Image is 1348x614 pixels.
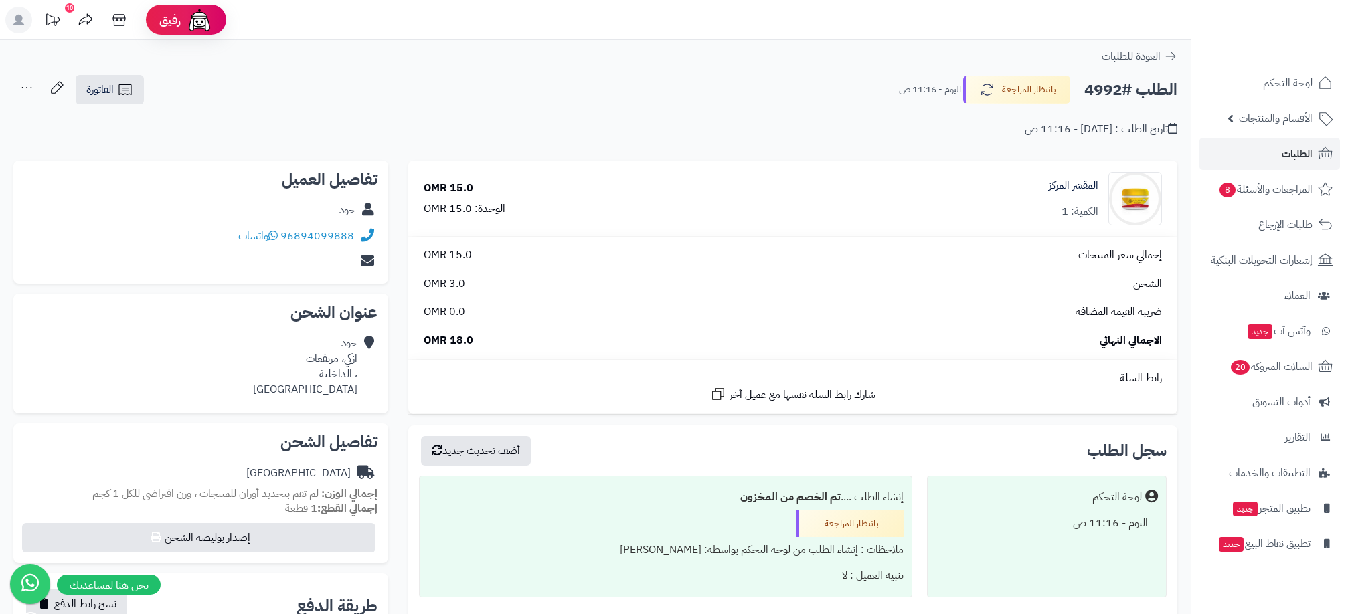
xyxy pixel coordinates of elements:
span: العملاء [1284,286,1311,305]
a: الطلبات [1199,138,1340,170]
a: المقشر المركز [1049,178,1098,193]
span: لم تقم بتحديد أوزان للمنتجات ، وزن افتراضي للكل 1 كجم [92,486,319,502]
button: إصدار بوليصة الشحن [22,523,375,552]
div: اليوم - 11:16 ص [936,510,1158,536]
div: ملاحظات : إنشاء الطلب من لوحة التحكم بواسطة: [PERSON_NAME] [428,537,904,563]
div: جود ازكي، مرتفعات ، الداخلية [GEOGRAPHIC_DATA] [253,336,357,397]
span: جديد [1248,324,1272,339]
span: ضريبة القيمة المضافة [1076,304,1162,320]
span: جديد [1233,502,1258,516]
span: طلبات الإرجاع [1258,215,1313,234]
div: لوحة التحكم [1092,490,1142,505]
a: العملاء [1199,280,1340,312]
div: بانتظار المراجعة [796,510,904,537]
a: طلبات الإرجاع [1199,209,1340,241]
div: رابط السلة [414,371,1172,386]
div: 10 [65,3,74,13]
span: تطبيق المتجر [1232,499,1311,518]
img: ai-face.png [186,7,213,33]
h3: سجل الطلب [1087,443,1167,459]
span: الفاتورة [86,82,114,98]
span: الطلبات [1282,144,1313,163]
a: التقارير [1199,421,1340,453]
span: التطبيقات والخدمات [1229,464,1311,482]
span: إشعارات التحويلات البنكية [1211,251,1313,270]
span: 15.0 OMR [424,247,472,263]
a: وآتس آبجديد [1199,315,1340,347]
b: تم الخصم من المخزون [740,489,841,505]
strong: إجمالي الوزن: [321,486,377,502]
a: المراجعات والأسئلة8 [1199,173,1340,205]
span: الشحن [1133,276,1162,292]
h2: طريقة الدفع [297,598,377,614]
span: 0.0 OMR [424,304,465,320]
a: لوحة التحكم [1199,67,1340,99]
h2: الطلب #4992 [1084,76,1177,104]
span: جديد [1219,537,1244,552]
a: تطبيق نقاط البيعجديد [1199,528,1340,560]
a: أدوات التسويق [1199,386,1340,418]
span: رفيق [159,12,181,28]
span: وآتس آب [1246,322,1311,340]
h2: عنوان الشحن [24,304,377,320]
span: 3.0 OMR [424,276,465,292]
a: السلات المتروكة20 [1199,350,1340,383]
span: إجمالي سعر المنتجات [1078,247,1162,263]
button: أضف تحديث جديد [421,436,531,466]
a: العودة للطلبات [1102,48,1177,64]
div: تنبيه العميل : لا [428,562,904,589]
small: 1 قطعة [285,500,377,516]
div: الوحدة: 15.0 OMR [424,201,505,217]
strong: إجمالي القطع: [317,500,377,516]
button: بانتظار المراجعة [963,76,1070,104]
a: 96894099888 [280,228,354,244]
a: إشعارات التحويلات البنكية [1199,244,1340,276]
div: جود [339,203,355,218]
h2: تفاصيل العميل [24,171,377,187]
a: التطبيقات والخدمات [1199,457,1340,489]
a: الفاتورة [76,75,144,104]
div: إنشاء الطلب .... [428,484,904,510]
span: التقارير [1285,428,1311,447]
h2: تفاصيل الشحن [24,434,377,450]
span: المراجعات والأسئلة [1218,180,1313,199]
img: 1739575568-cm5h90uvo0xar01klg5zoc1bm__D8_A7_D9_84_D9_85_D9_82_D8_B4_D8_B1__D8_A7_D9_84_D9_85_D8_B... [1109,172,1161,225]
span: نسخ رابط الدفع [54,596,116,612]
span: الاجمالي النهائي [1100,333,1162,348]
a: واتساب [238,228,278,244]
span: شارك رابط السلة نفسها مع عميل آخر [730,387,875,403]
span: لوحة التحكم [1263,74,1313,92]
span: السلات المتروكة [1230,357,1313,376]
span: 18.0 OMR [424,333,473,348]
a: تحديثات المنصة [35,7,69,37]
div: تاريخ الطلب : [DATE] - 11:16 ص [1025,122,1177,137]
small: اليوم - 11:16 ص [899,83,961,96]
div: الكمية: 1 [1062,204,1098,219]
a: تطبيق المتجرجديد [1199,492,1340,524]
span: تطبيق نقاط البيع [1217,534,1311,553]
span: 20 [1231,360,1250,375]
div: 15.0 OMR [424,181,473,196]
a: شارك رابط السلة نفسها مع عميل آخر [710,386,875,403]
span: أدوات التسويق [1252,393,1311,411]
span: 8 [1219,183,1236,197]
span: الأقسام والمنتجات [1239,109,1313,128]
span: العودة للطلبات [1102,48,1161,64]
div: [GEOGRAPHIC_DATA] [246,466,351,481]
